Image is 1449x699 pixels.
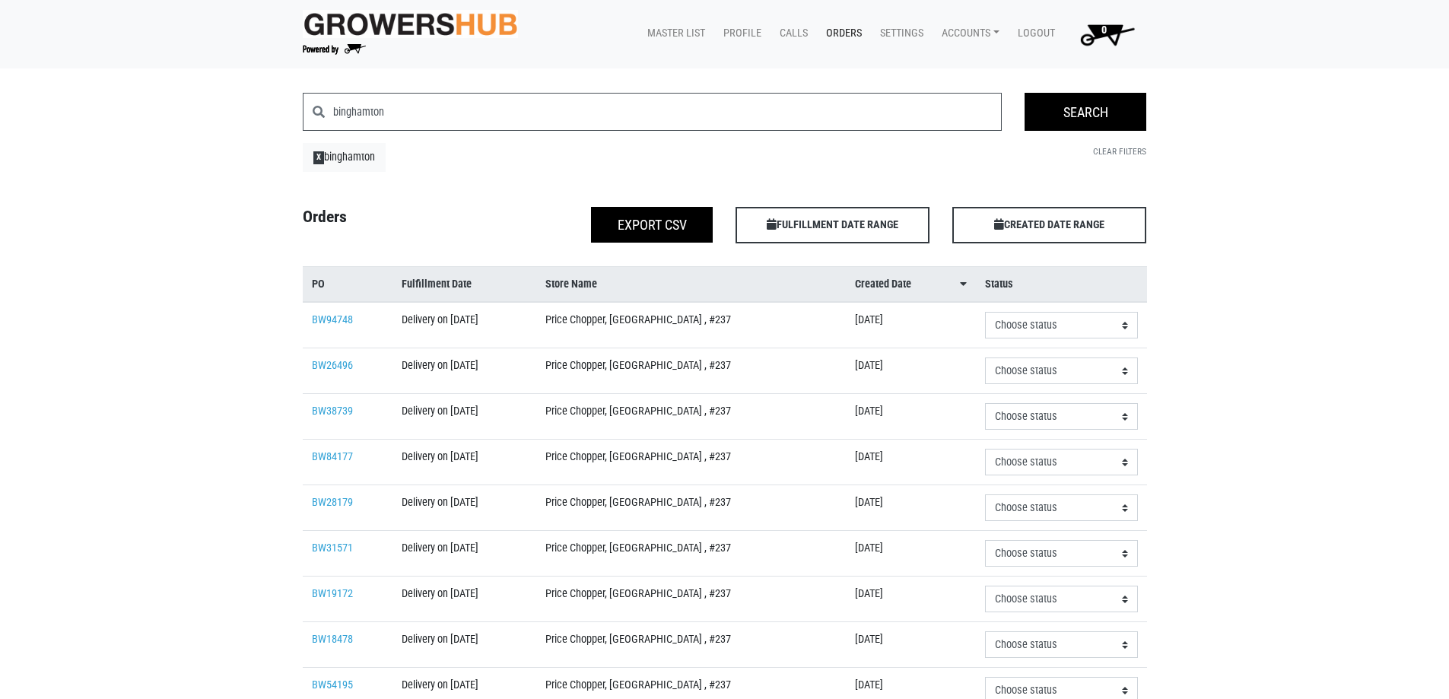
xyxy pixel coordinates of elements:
[312,405,353,418] a: BW38739
[312,359,353,372] a: BW26496
[333,93,1003,131] input: Search by P.O., Order Date, Fulfillment Date, or Buyer
[985,276,1013,293] span: Status
[392,531,537,577] td: Delivery on [DATE]
[536,577,845,622] td: Price Chopper, [GEOGRAPHIC_DATA] , #237
[855,276,911,293] span: Created Date
[303,10,519,38] img: original-fc7597fdc6adbb9d0e2ae620e786d1a2.jpg
[536,531,845,577] td: Price Chopper, [GEOGRAPHIC_DATA] , #237
[536,302,845,348] td: Price Chopper, [GEOGRAPHIC_DATA] , #237
[392,302,537,348] td: Delivery on [DATE]
[303,143,386,172] a: Xbinghamton
[952,207,1146,243] span: CREATED DATE RANGE
[312,678,353,691] a: BW54195
[312,496,353,509] a: BW28179
[402,276,472,293] span: Fulfillment Date
[312,276,325,293] span: PO
[1101,24,1107,37] span: 0
[846,394,976,440] td: [DATE]
[291,207,508,237] h4: Orders
[545,276,597,293] span: Store Name
[591,207,713,243] button: Export CSV
[814,19,868,48] a: Orders
[402,276,528,293] a: Fulfillment Date
[855,276,967,293] a: Created Date
[846,577,976,622] td: [DATE]
[846,531,976,577] td: [DATE]
[392,440,537,485] td: Delivery on [DATE]
[392,485,537,531] td: Delivery on [DATE]
[846,440,976,485] td: [DATE]
[312,450,353,463] a: BW84177
[536,394,845,440] td: Price Chopper, [GEOGRAPHIC_DATA] , #237
[711,19,767,48] a: Profile
[312,276,383,293] a: PO
[536,348,845,394] td: Price Chopper, [GEOGRAPHIC_DATA] , #237
[846,302,976,348] td: [DATE]
[929,19,1006,48] a: Accounts
[1073,19,1141,49] img: Cart
[1006,19,1061,48] a: Logout
[303,44,366,55] img: Powered by Big Wheelbarrow
[1061,19,1147,49] a: 0
[868,19,929,48] a: Settings
[312,587,353,600] a: BW19172
[536,622,845,668] td: Price Chopper, [GEOGRAPHIC_DATA] , #237
[1093,146,1146,157] a: Clear Filters
[736,207,929,243] span: FULFILLMENT DATE RANGE
[536,485,845,531] td: Price Chopper, [GEOGRAPHIC_DATA] , #237
[312,542,353,554] a: BW31571
[635,19,711,48] a: Master List
[846,485,976,531] td: [DATE]
[392,394,537,440] td: Delivery on [DATE]
[846,622,976,668] td: [DATE]
[392,577,537,622] td: Delivery on [DATE]
[767,19,814,48] a: Calls
[545,276,836,293] a: Store Name
[392,622,537,668] td: Delivery on [DATE]
[392,348,537,394] td: Delivery on [DATE]
[313,151,325,164] span: X
[1025,93,1146,131] input: Search
[312,633,353,646] a: BW18478
[846,348,976,394] td: [DATE]
[985,276,1137,293] a: Status
[536,440,845,485] td: Price Chopper, [GEOGRAPHIC_DATA] , #237
[312,313,353,326] a: BW94748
